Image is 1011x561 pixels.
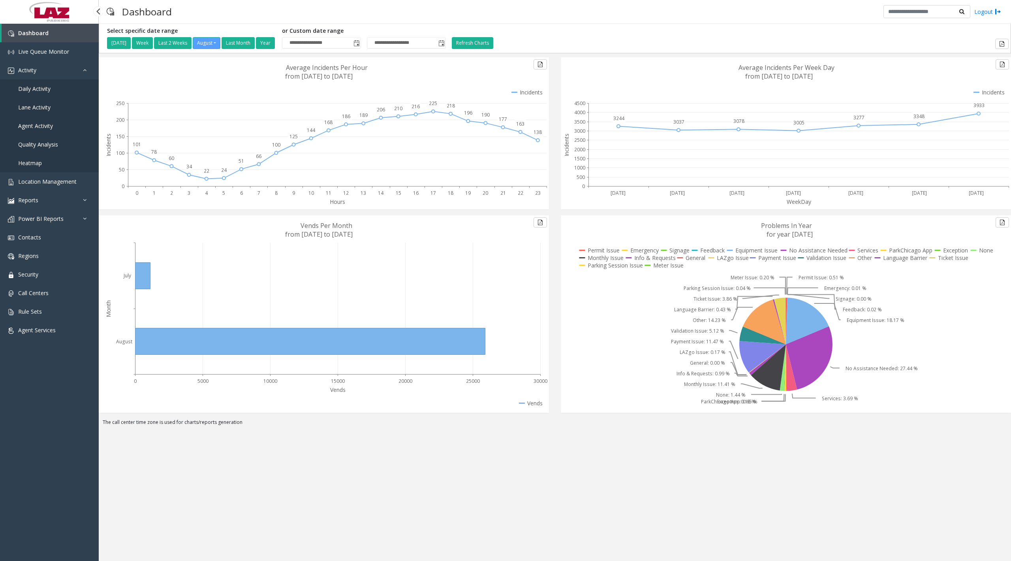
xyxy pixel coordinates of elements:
button: Last 2 Weeks [154,37,192,49]
text: 51 [239,158,244,164]
img: 'icon' [8,49,14,55]
text: [DATE] [611,190,626,196]
text: 17 [430,190,436,196]
button: Refresh Charts [452,37,493,49]
text: 25000 [466,378,480,384]
text: 3005 [793,119,804,126]
text: ParkChicago App: 0.65 % [701,398,757,405]
img: pageIcon [107,2,114,21]
button: [DATE] [107,37,131,49]
text: 144 [307,127,316,134]
text: Feedback: 0.02 % [843,306,882,313]
text: 10000 [263,378,277,384]
text: 10 [308,190,314,196]
text: [DATE] [912,190,927,196]
text: 14 [378,190,384,196]
text: 4500 [574,100,585,107]
text: 0 [134,378,137,384]
span: Rule Sets [18,308,42,315]
text: 216 [412,103,420,110]
text: [DATE] [786,190,801,196]
text: 100 [272,141,280,148]
text: 1 [153,190,156,196]
img: 'icon' [8,309,14,315]
text: Vends Per Month [301,221,352,230]
text: Ticket Issue: 3.86 % [693,296,737,302]
a: Dashboard [2,24,99,42]
span: Power BI Reports [18,215,64,222]
text: 2 [170,190,173,196]
text: 22 [204,168,209,174]
text: from [DATE] to [DATE] [745,72,813,81]
text: 30000 [534,378,547,384]
text: 138 [534,129,542,136]
text: 66 [256,153,261,160]
text: [DATE] [729,190,744,196]
img: 'icon' [8,290,14,297]
text: 2000 [574,146,585,153]
text: 3078 [733,118,744,124]
text: 3000 [574,128,585,134]
text: 3277 [853,114,864,121]
text: Info & Requests: 0.99 % [677,370,730,377]
span: Reports [18,196,38,204]
text: 163 [516,120,524,127]
text: 34 [186,163,192,170]
text: July [123,272,131,279]
text: Monthly Issue: 11.41 % [684,381,735,388]
text: 50 [119,166,124,173]
span: Toggle popup [352,38,361,49]
text: 7 [257,190,260,196]
text: 0 [135,190,138,196]
text: No Assistance Needed: 27.44 % [846,365,918,372]
div: The call center time zone is used for charts/reports generation [99,419,1011,430]
text: 218 [447,102,455,109]
text: 125 [289,133,298,140]
img: 'icon' [8,235,14,241]
text: Other: 14.23 % [693,317,726,324]
text: 0 [582,183,585,190]
button: Export to pdf [534,59,547,70]
text: Signage: 0.00 % [836,296,872,302]
text: WeekDay [787,198,812,205]
text: 24 [221,167,227,173]
text: 22 [518,190,523,196]
text: 100 [116,150,124,156]
img: 'icon' [8,68,14,74]
span: Daily Activity [18,85,51,92]
text: 19 [465,190,471,196]
img: logout [995,8,1001,16]
text: 3 [188,190,190,196]
text: 4000 [574,109,585,116]
span: Toggle popup [437,38,445,49]
span: Activity [18,66,36,74]
img: 'icon' [8,198,14,204]
text: Validation Issue: 5.12 % [671,328,724,334]
text: [DATE] [969,190,984,196]
text: 3500 [574,119,585,125]
text: 500 [577,174,585,181]
span: Lane Activity [18,104,51,111]
text: General: 0.00 % [690,360,725,366]
text: 18 [448,190,453,196]
text: 6 [240,190,243,196]
img: 'icon' [8,216,14,222]
button: Year [256,37,275,49]
text: Emergency: 0.01 % [824,285,866,292]
text: Incidents [563,134,570,156]
button: Week [132,37,153,49]
text: 150 [116,133,124,140]
span: Contacts [18,233,41,241]
img: 'icon' [8,253,14,260]
text: 206 [377,106,385,113]
span: Quality Analysis [18,141,58,148]
text: 60 [169,155,174,162]
span: Live Queue Monitor [18,48,69,55]
text: 196 [464,109,472,116]
text: 21 [500,190,506,196]
text: 20000 [398,378,412,384]
button: Export to pdf [534,217,547,228]
text: 15 [396,190,401,196]
text: Exception: 0.16 % [717,398,756,405]
text: 8 [275,190,278,196]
